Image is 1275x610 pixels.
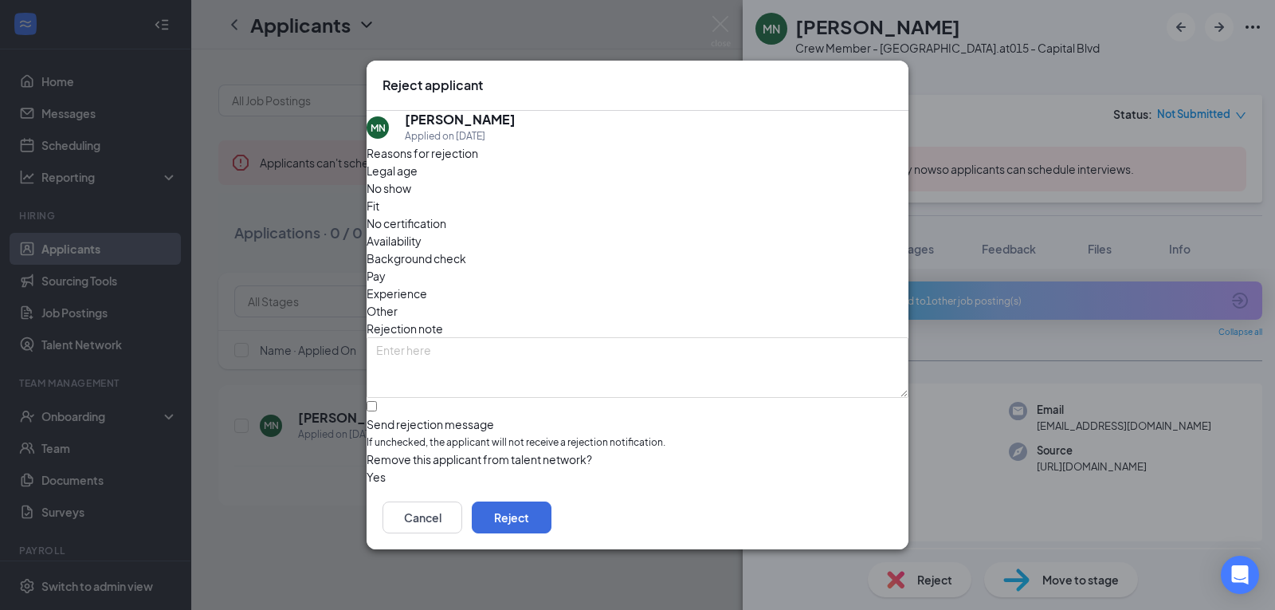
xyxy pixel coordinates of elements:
span: If unchecked, the applicant will not receive a rejection notification. [367,435,908,451]
h5: [PERSON_NAME] [405,111,516,128]
button: Reject [472,502,551,533]
span: Background check [367,250,466,267]
span: Yes [367,468,386,486]
span: Experience [367,285,427,302]
input: Send rejection messageIf unchecked, the applicant will not receive a rejection notification. [367,401,377,411]
span: Pay [367,267,386,285]
span: Other [367,302,398,320]
span: Availability [367,232,422,250]
span: Reasons for rejection [367,146,478,160]
div: MN [371,121,386,135]
div: Applied on [DATE] [405,128,516,144]
div: Open Intercom Messenger [1221,556,1259,594]
span: No certification [367,214,446,232]
span: Fit [367,197,379,214]
button: Cancel [382,502,462,533]
span: Rejection note [367,321,443,336]
span: Legal age [367,162,418,179]
span: Remove this applicant from talent network? [367,452,592,466]
div: Send rejection message [367,416,908,432]
span: No show [367,179,411,197]
h3: Reject applicant [382,77,483,94]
